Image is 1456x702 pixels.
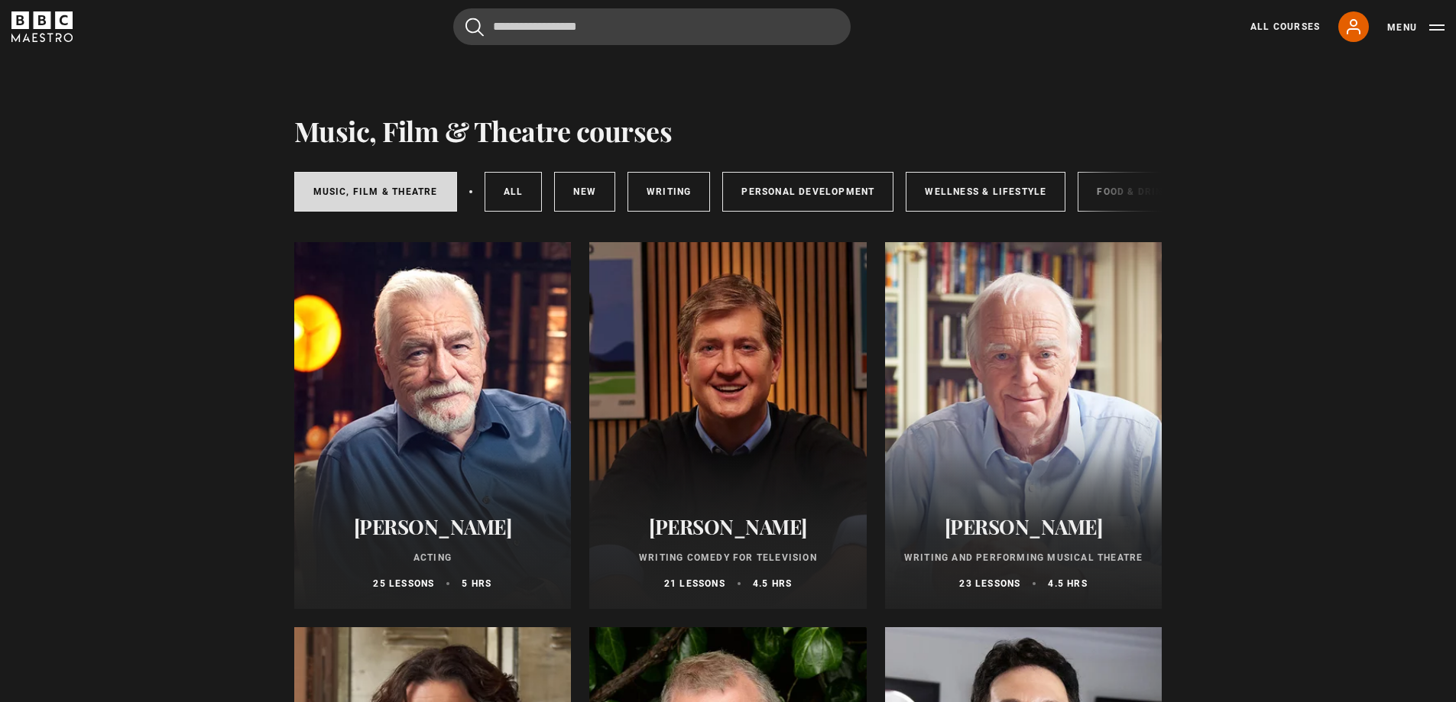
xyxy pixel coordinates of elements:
[1250,20,1320,34] a: All Courses
[959,577,1020,590] p: 23 lessons
[465,18,484,37] button: Submit the search query
[294,172,457,212] a: Music, Film & Theatre
[722,172,893,212] a: Personal Development
[313,515,553,539] h2: [PERSON_NAME]
[664,577,725,590] p: 21 lessons
[1387,20,1445,35] button: Toggle navigation
[294,115,673,147] h1: Music, Film & Theatre courses
[462,577,491,590] p: 5 hrs
[294,242,572,609] a: [PERSON_NAME] Acting 25 lessons 5 hrs
[885,242,1163,609] a: [PERSON_NAME] Writing and Performing Musical Theatre 23 lessons 4.5 hrs
[608,515,848,539] h2: [PERSON_NAME]
[453,8,851,45] input: Search
[373,577,434,590] p: 25 lessons
[554,172,615,212] a: New
[903,515,1144,539] h2: [PERSON_NAME]
[906,172,1065,212] a: Wellness & Lifestyle
[1048,577,1087,590] p: 4.5 hrs
[589,242,867,609] a: [PERSON_NAME] Writing Comedy for Television 21 lessons 4.5 hrs
[903,551,1144,565] p: Writing and Performing Musical Theatre
[627,172,710,212] a: Writing
[11,11,73,42] svg: BBC Maestro
[753,577,792,590] p: 4.5 hrs
[485,172,543,212] a: All
[313,551,553,565] p: Acting
[608,551,848,565] p: Writing Comedy for Television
